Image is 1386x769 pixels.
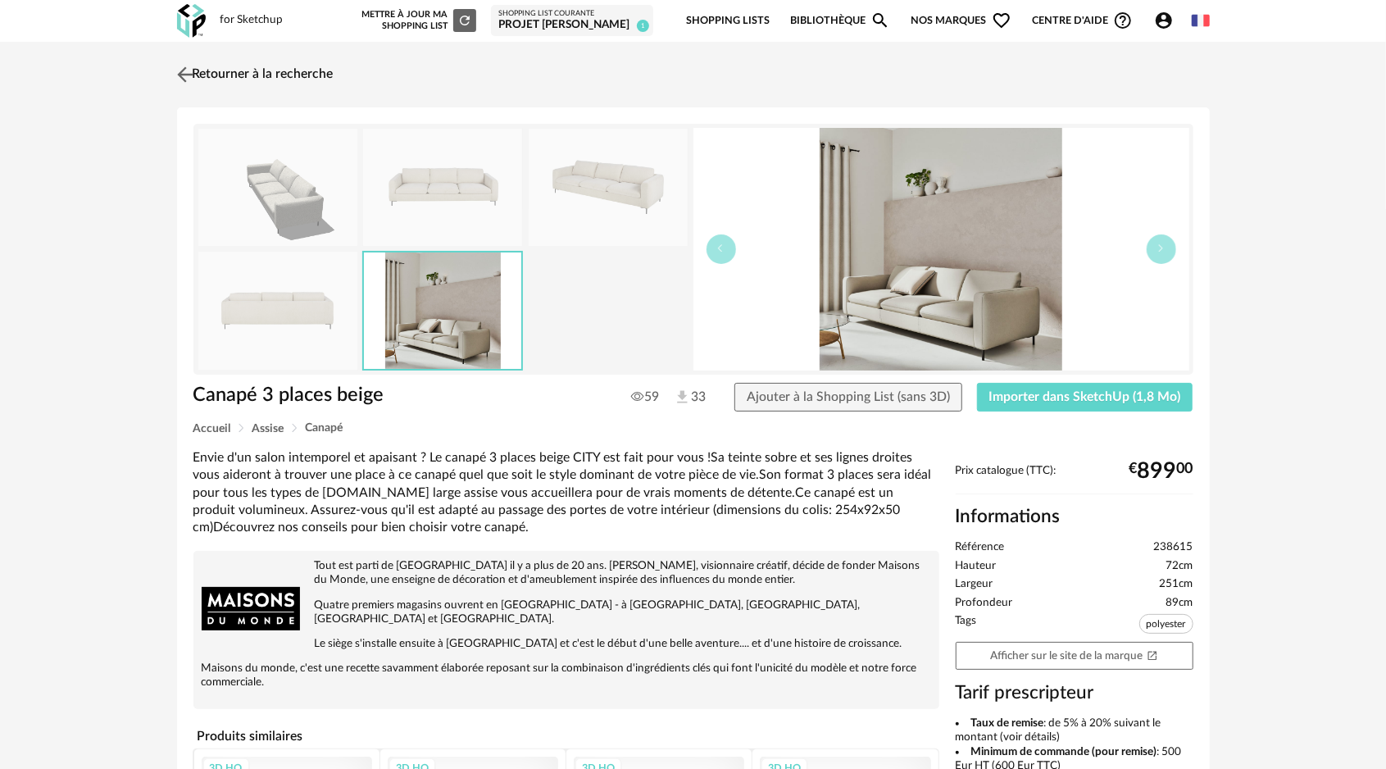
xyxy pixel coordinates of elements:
[1154,11,1181,30] span: Account Circle icon
[956,614,977,638] span: Tags
[956,577,993,592] span: Largeur
[457,16,472,25] span: Refresh icon
[911,2,1011,40] span: Nos marques
[202,662,931,689] p: Maisons du monde, c'est une recette savamment élaborée reposant sur la combinaison d'ingrédients ...
[220,13,284,28] div: for Sketchup
[956,540,1005,555] span: Référence
[1166,596,1193,611] span: 89cm
[970,746,1157,758] b: Minimum de commande (pour remise)
[1192,11,1210,30] img: fr
[1154,540,1193,555] span: 238615
[364,253,521,368] img: canape-3-places-beige-1000-3-36-238615_8.jpg
[202,559,931,587] p: Tout est parti de [GEOGRAPHIC_DATA] il y a plus de 20 ans. [PERSON_NAME], visionnaire créatif, dé...
[956,642,1193,671] a: Afficher sur le site de la marqueOpen In New icon
[198,129,357,246] img: thumbnail.png
[193,724,939,749] h4: Produits similaires
[1160,577,1193,592] span: 251cm
[177,4,206,38] img: OXP
[498,18,646,33] div: Projet [PERSON_NAME]
[193,449,939,536] div: Envie d'un salon intemporel et apaisant ? Le canapé 3 places beige CITY est fait pour vous !Sa te...
[363,129,522,246] img: canape-3-places-beige-1000-3-36-238615_1.jpg
[631,389,659,405] span: 59
[956,505,1193,529] h2: Informations
[358,9,476,32] div: Mettre à jour ma Shopping List
[870,11,890,30] span: Magnify icon
[173,62,197,86] img: svg+xml;base64,PHN2ZyB3aWR0aD0iMjQiIGhlaWdodD0iMjQiIHZpZXdCb3g9IjAgMCAyNCAyNCIgZmlsbD0ibm9uZSIgeG...
[693,128,1189,371] img: canape-3-places-beige-1000-3-36-238615_8.jpg
[1113,11,1133,30] span: Help Circle Outline icon
[747,390,950,403] span: Ajouter à la Shopping List (sans 3D)
[252,423,284,435] span: Assise
[1129,465,1193,478] div: € 00
[637,20,649,32] span: 1
[790,2,890,40] a: BibliothèqueMagnify icon
[970,717,1043,729] b: Taux de remise
[1138,465,1177,478] span: 899
[198,252,357,369] img: canape-3-places-beige-1000-3-36-238615_3.jpg
[1166,559,1193,574] span: 72cm
[734,383,962,412] button: Ajouter à la Shopping List (sans 3D)
[956,681,1193,705] h3: Tarif prescripteur
[1147,649,1158,661] span: Open In New icon
[977,383,1193,412] button: Importer dans SketchUp (1,8 Mo)
[1139,614,1193,634] span: polyester
[498,9,646,33] a: Shopping List courante Projet [PERSON_NAME] 1
[989,390,1181,403] span: Importer dans SketchUp (1,8 Mo)
[674,389,704,407] span: 33
[306,422,343,434] span: Canapé
[956,464,1193,494] div: Prix catalogue (TTC):
[1154,11,1174,30] span: Account Circle icon
[173,57,334,93] a: Retourner à la recherche
[674,389,691,406] img: Téléchargements
[193,423,231,435] span: Accueil
[193,422,1193,435] div: Breadcrumb
[202,559,300,658] img: brand logo
[956,559,997,574] span: Hauteur
[956,596,1013,611] span: Profondeur
[956,717,1193,745] li: : de 5% à 20% suivant le montant (voir détails)
[1032,11,1133,30] span: Centre d'aideHelp Circle Outline icon
[498,9,646,19] div: Shopping List courante
[202,637,931,651] p: Le siège s'installe ensuite à [GEOGRAPHIC_DATA] et c'est le début d'une belle aventure.... et d'u...
[686,2,770,40] a: Shopping Lists
[193,383,601,408] h1: Canapé 3 places beige
[992,11,1011,30] span: Heart Outline icon
[529,129,688,246] img: canape-3-places-beige-1000-3-36-238615_2.jpg
[202,598,931,626] p: Quatre premiers magasins ouvrent en [GEOGRAPHIC_DATA] - à [GEOGRAPHIC_DATA], [GEOGRAPHIC_DATA], [...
